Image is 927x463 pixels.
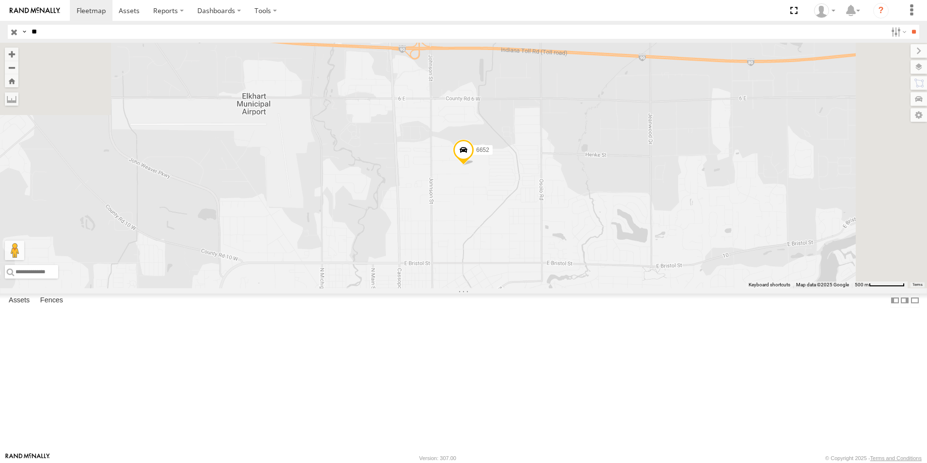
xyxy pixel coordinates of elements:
button: Zoom Home [5,74,18,87]
button: Map Scale: 500 m per 70 pixels [852,281,908,288]
span: Map data ©2025 Google [796,282,849,287]
button: Drag Pegman onto the map to open Street View [5,241,24,260]
div: Version: 307.00 [419,455,456,461]
label: Assets [4,294,34,307]
i: ? [873,3,889,18]
label: Search Filter Options [887,25,908,39]
span: 500 m [855,282,869,287]
button: Keyboard shortcuts [749,281,790,288]
div: Kari Temple [811,3,839,18]
span: 6652 [476,147,489,154]
label: Hide Summary Table [910,294,920,308]
img: rand-logo.svg [10,7,60,14]
a: Visit our Website [5,453,50,463]
a: Terms and Conditions [870,455,922,461]
label: Fences [35,294,68,307]
label: Measure [5,92,18,106]
a: Terms (opens in new tab) [912,283,923,287]
label: Dock Summary Table to the Left [890,294,900,308]
div: © Copyright 2025 - [825,455,922,461]
button: Zoom out [5,61,18,74]
label: Map Settings [911,108,927,122]
button: Zoom in [5,48,18,61]
label: Dock Summary Table to the Right [900,294,910,308]
label: Search Query [20,25,28,39]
